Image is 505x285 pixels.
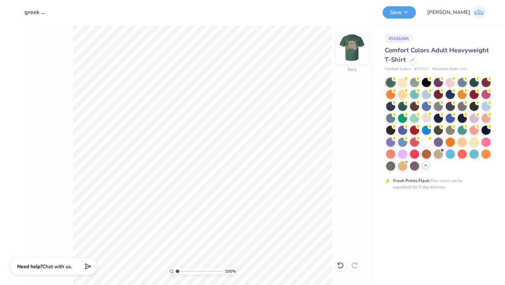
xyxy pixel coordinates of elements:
[385,46,489,64] span: Comfort Colors Adult Heavyweight T-Shirt
[225,268,236,274] span: 100 %
[472,6,486,19] img: Julia Armano
[427,6,486,19] a: [PERSON_NAME]
[348,66,357,73] div: Back
[17,263,42,270] strong: Need help?
[427,8,470,16] span: [PERSON_NAME]
[393,178,479,190] div: This color can be expedited for 5 day delivery.
[385,66,411,72] span: Comfort Colors
[383,6,416,19] button: Save
[338,34,366,62] img: Back
[42,263,72,270] span: Chat with us.
[19,5,54,19] input: Untitled Design
[432,66,467,72] span: Minimum Order: 24 +
[393,178,430,184] strong: Fresh Prints Flash:
[414,66,429,72] span: # C1717
[385,34,413,43] div: # 516538A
